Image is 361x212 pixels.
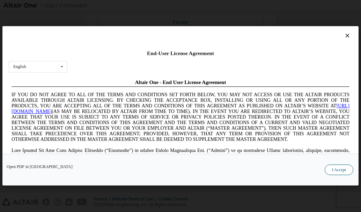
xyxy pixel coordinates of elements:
div: English [13,65,26,69]
div: End-User License Agreement [9,50,352,57]
span: Lore Ipsumd Sit Ame Cons Adipisc Elitseddo (“Eiusmodte”) in utlabor Etdolo Magnaaliqua Eni. (“Adm... [3,71,341,127]
a: [URL][DOMAIN_NAME] [3,26,341,37]
button: I Accept [325,165,353,175]
span: IF YOU DO NOT AGREE TO ALL OF THE TERMS AND CONDITIONS SET FORTH BELOW, YOU MAY NOT ACCESS OR USE... [3,15,341,65]
a: Open PDF in [GEOGRAPHIC_DATA] [7,165,73,169]
span: Altair One - End User License Agreement [126,3,218,8]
